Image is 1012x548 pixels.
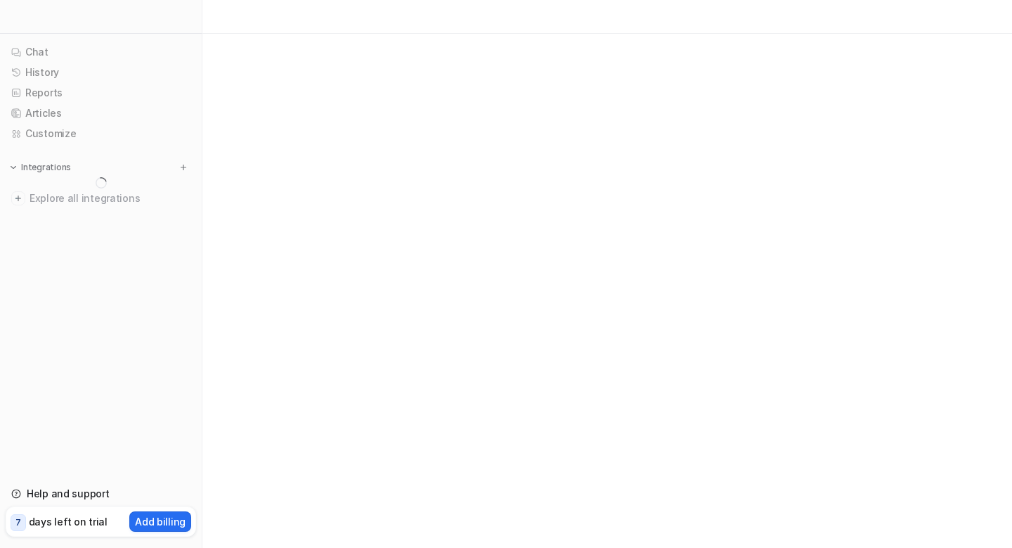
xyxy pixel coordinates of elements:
[6,189,196,208] a: Explore all integrations
[129,511,191,532] button: Add billing
[8,163,18,172] img: expand menu
[6,484,196,504] a: Help and support
[11,191,25,205] img: explore all integrations
[6,103,196,123] a: Articles
[179,163,188,172] img: menu_add.svg
[6,124,196,144] a: Customize
[21,162,71,173] p: Integrations
[6,63,196,82] a: History
[135,514,186,529] p: Add billing
[6,160,75,174] button: Integrations
[15,516,21,529] p: 7
[6,42,196,62] a: Chat
[29,514,108,529] p: days left on trial
[30,187,190,210] span: Explore all integrations
[6,83,196,103] a: Reports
